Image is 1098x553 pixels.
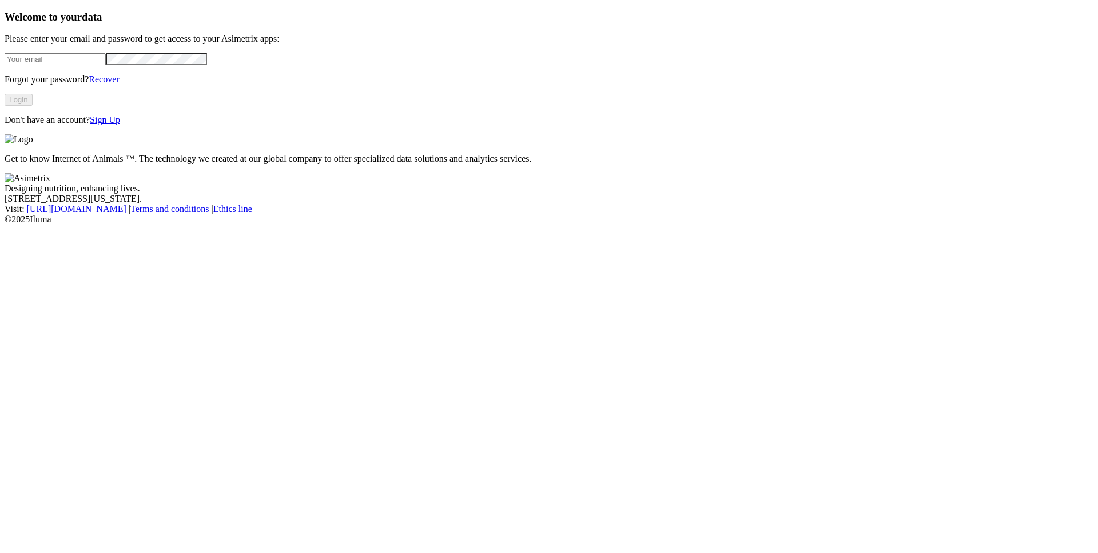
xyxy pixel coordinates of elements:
div: Designing nutrition, enhancing lives. [5,183,1093,194]
button: Login [5,94,33,106]
a: Terms and conditions [130,204,209,214]
p: Forgot your password? [5,74,1093,85]
p: Get to know Internet of Animals ™. The technology we created at our global company to offer speci... [5,154,1093,164]
div: © 2025 Iluma [5,214,1093,225]
span: data [82,11,102,23]
p: Please enter your email and password to get access to your Asimetrix apps: [5,34,1093,44]
h3: Welcome to your [5,11,1093,23]
p: Don't have an account? [5,115,1093,125]
a: Ethics line [213,204,252,214]
input: Your email [5,53,106,65]
a: Sign Up [90,115,120,125]
div: Visit : | | [5,204,1093,214]
a: Recover [89,74,119,84]
div: [STREET_ADDRESS][US_STATE]. [5,194,1093,204]
img: Asimetrix [5,173,50,183]
img: Logo [5,134,33,145]
a: [URL][DOMAIN_NAME] [27,204,126,214]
